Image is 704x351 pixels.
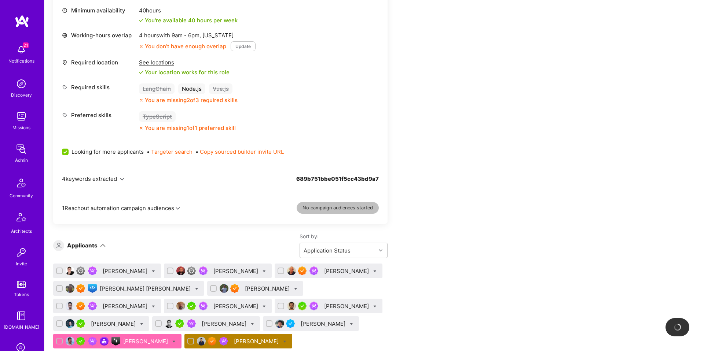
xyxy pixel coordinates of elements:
div: See locations [139,59,230,66]
span: 21 [23,42,29,48]
div: Node.js [178,83,205,94]
div: No campaign audiences started [297,202,379,214]
div: [PERSON_NAME] [213,267,260,275]
div: 689b751bbe051f5cc43bd9a7 [296,175,379,191]
i: icon Applicant [56,243,62,248]
img: Front-end guild [88,284,97,293]
i: Bulk Status Update [294,287,297,291]
button: 1Reachout automation campaign audiences [62,204,180,212]
i: Bulk Status Update [195,287,198,291]
img: Been on Mission [309,266,318,275]
i: Bulk Status Update [350,322,353,326]
img: Been on Mission [309,302,318,310]
img: User Avatar [66,337,74,346]
div: You're available 40 hours per week [139,16,238,24]
img: User Avatar [66,266,74,275]
i: icon World [62,33,67,38]
img: A.I. guild [111,337,120,346]
img: Exceptional A.Teamer [298,266,307,275]
img: Limited Access [187,266,196,275]
i: Bulk Status Update [263,305,266,308]
img: Been on Mission [187,319,196,328]
div: Tokens [14,291,29,298]
div: [PERSON_NAME] [103,302,149,310]
img: loading [673,322,682,332]
img: User Avatar [165,319,173,328]
div: Your location works for this role [139,68,230,76]
img: Been on Mission [88,266,97,275]
div: [PERSON_NAME] [103,267,149,275]
span: 9am - 6pm , [170,32,202,39]
i: icon Chevron [379,249,382,252]
div: [PERSON_NAME] [324,267,370,275]
div: Admin [15,156,28,164]
div: Missions [12,124,30,131]
div: Preferred skills [62,111,135,119]
img: Community [12,174,30,192]
div: 4 hours with [US_STATE] [139,31,256,39]
img: A.Teamer in Residence [76,337,85,346]
i: icon CloseOrange [139,126,143,130]
img: teamwork [14,109,29,124]
div: Working-hours overlap [62,31,135,39]
img: User Avatar [275,319,284,328]
img: guide book [14,309,29,323]
div: Vue.js [209,83,232,94]
div: [PERSON_NAME] [301,320,347,328]
button: 4keywords extracted [62,175,124,183]
img: User Avatar [287,266,296,275]
div: Application Status [304,247,351,254]
i: icon ArrowDown [100,243,106,248]
i: Bulk Status Update [373,270,377,273]
div: Minimum availability [62,7,135,14]
div: [PERSON_NAME] [324,302,370,310]
div: Architects [11,227,32,235]
img: User Avatar [66,319,74,328]
img: logo [15,15,29,28]
i: icon Check [139,18,143,23]
span: • [195,148,284,156]
div: Notifications [8,57,34,65]
div: LangChain [139,83,175,94]
div: Applicants [67,242,98,249]
button: Copy sourced builder invite URL [200,148,284,156]
i: Bulk Status Update [263,270,266,273]
i: icon CloseOrange [139,44,143,49]
i: icon Tag [62,112,67,118]
i: icon Tag [62,85,67,90]
img: User Avatar [176,266,185,275]
div: Invite [16,260,27,268]
img: A.Teamer in Residence [298,302,307,310]
div: You don’t have enough overlap [139,42,226,50]
img: Exceptional A.Teamer [76,302,85,310]
i: icon Check [139,70,143,75]
img: Been on Mission [219,337,228,346]
div: [PERSON_NAME] [91,320,137,328]
div: [PERSON_NAME] [234,337,280,345]
img: User Avatar [66,302,74,310]
img: Architects [12,210,30,227]
div: [DOMAIN_NAME] [4,323,39,331]
i: icon Location [62,60,67,65]
div: 40 hours [139,7,238,14]
div: Required location [62,59,135,66]
div: Required skills [62,83,135,91]
i: Bulk Status Update [373,305,377,308]
div: Community [10,192,33,199]
i: icon CloseOrange [139,98,143,102]
i: Bulk Status Update [251,322,254,326]
img: Been on Mission [88,337,97,346]
img: A.Teamer in Residence [187,302,196,310]
i: Bulk Status Update [152,305,155,308]
i: Bulk Status Update [172,340,176,343]
div: [PERSON_NAME] [PERSON_NAME] [100,285,192,292]
img: Exceptional A.Teamer [76,284,85,293]
img: Been on Mission [199,266,208,275]
div: You are missing 1 of 1 preferred skill [145,124,236,132]
img: A.Teamer in Residence [175,319,184,328]
div: You are missing 2 of 3 required skills [145,96,238,104]
img: Vetted A.Teamer [286,319,295,328]
img: Limited Access [76,266,85,275]
span: • [147,148,192,156]
img: Exceptional A.Teamer [208,337,216,346]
